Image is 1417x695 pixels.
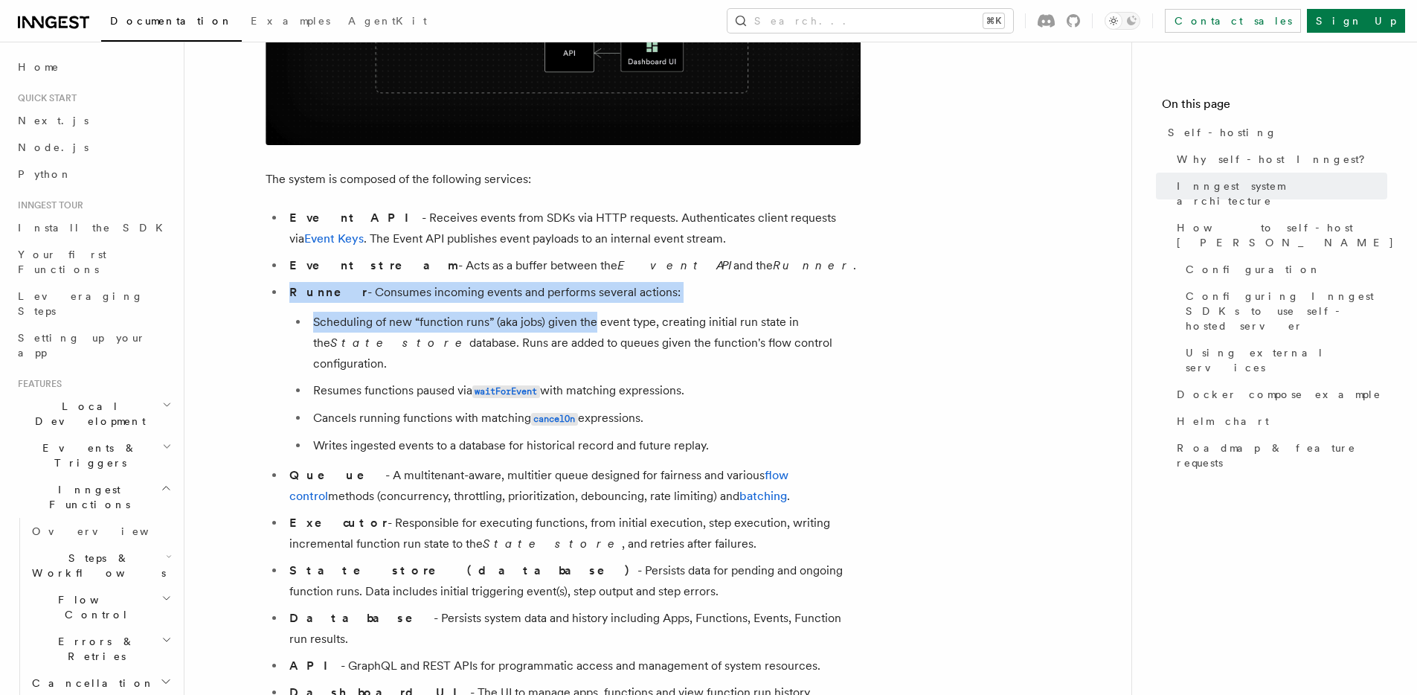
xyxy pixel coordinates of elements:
[285,513,861,554] li: - Responsible for executing functions, from initial execution, step execution, writing incrementa...
[26,676,155,691] span: Cancellation
[12,482,161,512] span: Inngest Functions
[18,168,72,180] span: Python
[1171,146,1387,173] a: Why self-host Inngest?
[348,15,427,27] span: AgentKit
[1171,214,1387,256] a: How to self-host [PERSON_NAME]
[773,258,853,272] em: Runner
[472,383,540,397] a: waitForEvent
[1171,408,1387,435] a: Helm chart
[18,60,60,74] span: Home
[1105,12,1140,30] button: Toggle dark mode
[285,560,861,602] li: - Persists data for pending and ongoing function runs. Data includes initial triggering event(s),...
[12,435,175,476] button: Events & Triggers
[242,4,339,40] a: Examples
[12,283,175,324] a: Leveraging Steps
[1307,9,1405,33] a: Sign Up
[1186,262,1321,277] span: Configuration
[285,255,861,276] li: - Acts as a buffer between the and the .
[289,516,388,530] strong: Executor
[12,324,175,366] a: Setting up your app
[1165,9,1301,33] a: Contact sales
[309,435,861,456] li: Writes ingested events to a database for historical record and future replay.
[285,656,861,676] li: - GraphQL and REST APIs for programmatic access and management of system resources.
[289,563,637,577] strong: State store (database)
[12,161,175,188] a: Python
[309,380,861,402] li: Resumes functions paused via with matching expressions.
[1168,125,1277,140] span: Self-hosting
[617,258,733,272] em: Event API
[12,476,175,518] button: Inngest Functions
[289,211,422,225] strong: Event API
[1177,152,1375,167] span: Why self-host Inngest?
[26,545,175,586] button: Steps & Workflows
[289,659,341,673] strong: API
[483,537,622,551] em: State store
[285,608,861,650] li: - Persists system data and history including Apps, Functions, Events, Function run results.
[1186,289,1387,333] span: Configuring Inngest SDKs to use self-hosted server
[266,169,861,190] p: The system is composed of the following services:
[289,468,788,503] a: flow control
[285,208,861,249] li: - Receives events from SDKs via HTTP requests. Authenticates client requests via . The Event API ...
[12,393,175,435] button: Local Development
[1180,339,1387,381] a: Using external services
[18,332,146,359] span: Setting up your app
[727,9,1013,33] button: Search...⌘K
[309,312,861,374] li: Scheduling of new “function runs” (aka jobs) given the event type, creating initial run state in ...
[18,115,89,126] span: Next.js
[330,336,469,350] em: State store
[309,408,861,429] li: Cancels running functions with matching expressions.
[531,413,578,426] code: cancelOn
[1162,119,1387,146] a: Self-hosting
[12,241,175,283] a: Your first Functions
[18,222,172,234] span: Install the SDK
[285,282,861,456] li: - Consumes incoming events and performs several actions:
[1171,173,1387,214] a: Inngest system architecture
[1180,256,1387,283] a: Configuration
[12,107,175,134] a: Next.js
[12,92,77,104] span: Quick start
[26,628,175,670] button: Errors & Retries
[251,15,330,27] span: Examples
[26,634,161,664] span: Errors & Retries
[26,551,166,580] span: Steps & Workflows
[285,465,861,507] li: - A multitenant-aware, multitier queue designed for fairness and various methods (concurrency, th...
[339,4,436,40] a: AgentKit
[1186,345,1387,375] span: Using external services
[1177,387,1381,402] span: Docker compose example
[26,592,161,622] span: Flow Control
[12,54,175,80] a: Home
[1177,441,1387,470] span: Roadmap & feature requests
[12,441,162,470] span: Events & Triggers
[1162,95,1387,119] h4: On this page
[101,4,242,42] a: Documentation
[32,525,185,537] span: Overview
[12,199,83,211] span: Inngest tour
[18,141,89,153] span: Node.js
[739,489,787,503] a: batching
[531,411,578,425] a: cancelOn
[289,468,385,482] strong: Queue
[289,285,367,299] strong: Runner
[18,249,106,275] span: Your first Functions
[1180,283,1387,339] a: Configuring Inngest SDKs to use self-hosted server
[1177,179,1387,208] span: Inngest system architecture
[26,518,175,545] a: Overview
[472,385,540,398] code: waitForEvent
[12,214,175,241] a: Install the SDK
[12,378,62,390] span: Features
[1177,220,1395,250] span: How to self-host [PERSON_NAME]
[1171,435,1387,476] a: Roadmap & feature requests
[18,290,144,317] span: Leveraging Steps
[983,13,1004,28] kbd: ⌘K
[12,399,162,429] span: Local Development
[289,258,458,272] strong: Event stream
[1177,414,1269,429] span: Helm chart
[12,134,175,161] a: Node.js
[289,611,434,625] strong: Database
[26,586,175,628] button: Flow Control
[110,15,233,27] span: Documentation
[1171,381,1387,408] a: Docker compose example
[304,231,364,246] a: Event Keys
